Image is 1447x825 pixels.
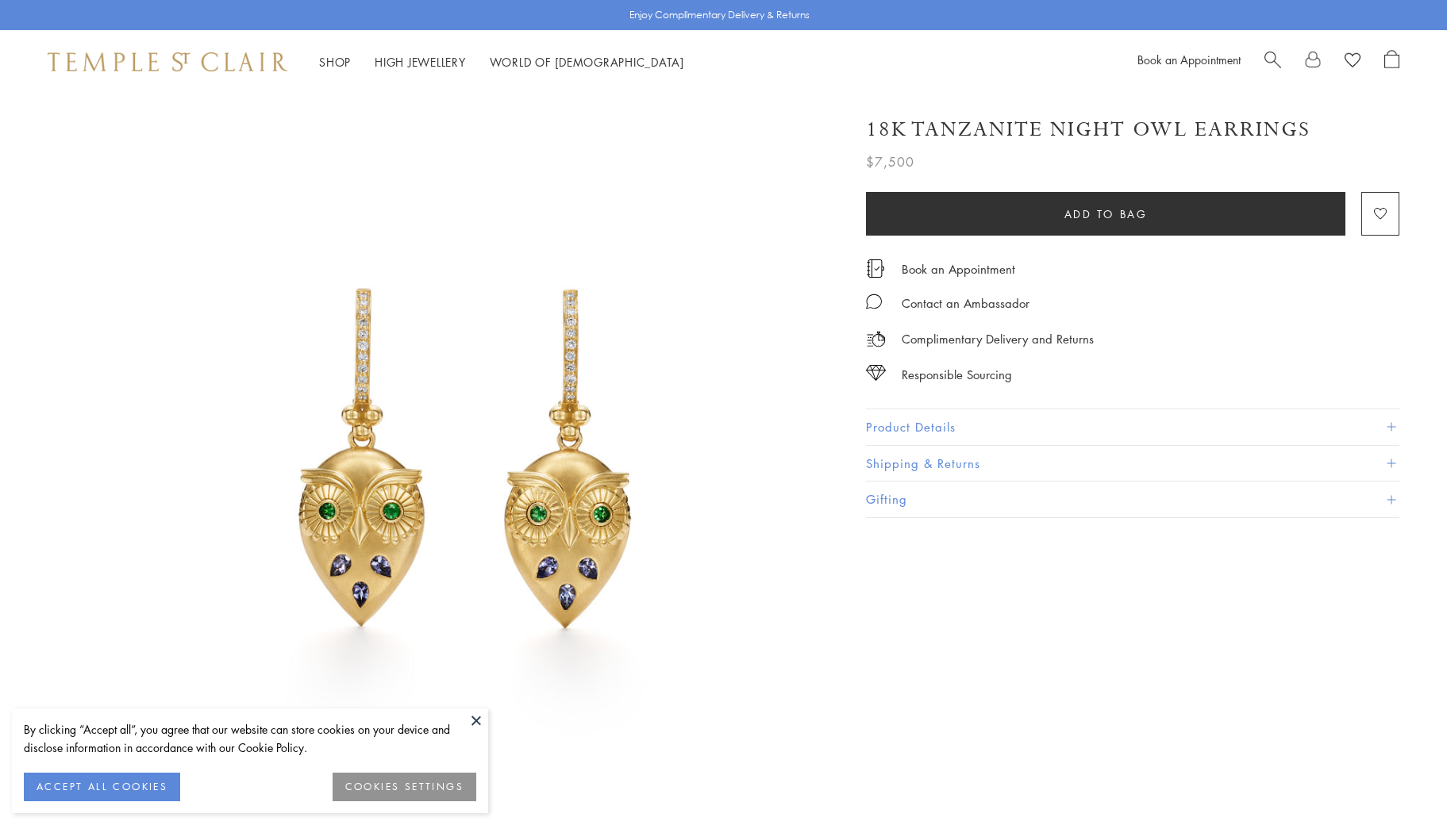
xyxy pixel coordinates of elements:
[866,294,882,309] img: MessageIcon-01_2.svg
[490,54,684,70] a: World of [DEMOGRAPHIC_DATA]World of [DEMOGRAPHIC_DATA]
[319,54,351,70] a: ShopShop
[24,720,476,757] div: By clicking “Accept all”, you agree that our website can store cookies on your device and disclos...
[1137,52,1241,67] a: Book an Appointment
[629,7,810,23] p: Enjoy Complimentary Delivery & Returns
[902,365,1012,385] div: Responsible Sourcing
[1368,750,1431,809] iframe: Gorgias live chat messenger
[48,52,287,71] img: Temple St. Clair
[1345,50,1360,74] a: View Wishlist
[1064,205,1148,223] span: Add to bag
[866,329,886,349] img: icon_delivery.svg
[375,54,466,70] a: High JewelleryHigh Jewellery
[902,294,1029,313] div: Contact an Ambassador
[333,773,476,801] button: COOKIES SETTINGS
[866,259,885,278] img: icon_appointment.svg
[103,94,828,818] img: E36887-OWLTZTG
[866,446,1399,482] button: Shipping & Returns
[902,260,1015,278] a: Book an Appointment
[866,116,1310,144] h1: 18K Tanzanite Night Owl Earrings
[1384,50,1399,74] a: Open Shopping Bag
[866,365,886,381] img: icon_sourcing.svg
[866,152,914,172] span: $7,500
[866,192,1345,236] button: Add to bag
[319,52,684,72] nav: Main navigation
[866,482,1399,517] button: Gifting
[24,773,180,801] button: ACCEPT ALL COOKIES
[1264,50,1281,74] a: Search
[866,409,1399,445] button: Product Details
[902,329,1094,349] p: Complimentary Delivery and Returns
